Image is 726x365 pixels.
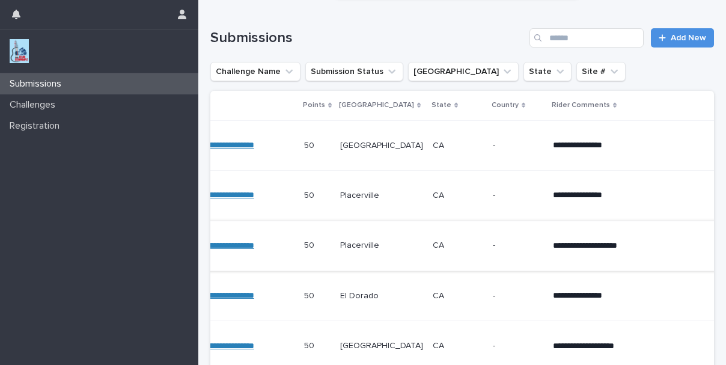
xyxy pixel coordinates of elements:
[529,28,644,48] input: Search
[433,191,483,201] p: CA
[492,99,519,112] p: Country
[493,141,543,151] p: -
[5,120,69,132] p: Registration
[433,141,483,151] p: CA
[304,339,317,351] p: 50
[304,188,317,201] p: 50
[340,291,423,301] p: El Dorado
[5,99,65,111] p: Challenges
[493,291,543,301] p: -
[671,34,706,42] span: Add New
[304,138,317,151] p: 50
[433,291,483,301] p: CA
[304,289,317,301] p: 50
[552,99,610,112] p: Rider Comments
[340,141,423,151] p: [GEOGRAPHIC_DATA]
[210,62,300,81] button: Challenge Name
[340,341,423,351] p: [GEOGRAPHIC_DATA]
[5,78,71,90] p: Submissions
[340,241,423,251] p: Placerville
[408,62,519,81] button: Closest City
[303,99,325,112] p: Points
[493,241,543,251] p: -
[210,29,525,47] h1: Submissions
[432,99,451,112] p: State
[523,62,572,81] button: State
[339,99,414,112] p: [GEOGRAPHIC_DATA]
[651,28,714,48] a: Add New
[433,241,483,251] p: CA
[433,341,483,351] p: CA
[10,39,29,63] img: jxsLJbdS1eYBI7rVAS4p
[493,191,543,201] p: -
[340,191,423,201] p: Placerville
[576,62,626,81] button: Site #
[304,238,317,251] p: 50
[493,341,543,351] p: -
[305,62,403,81] button: Submission Status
